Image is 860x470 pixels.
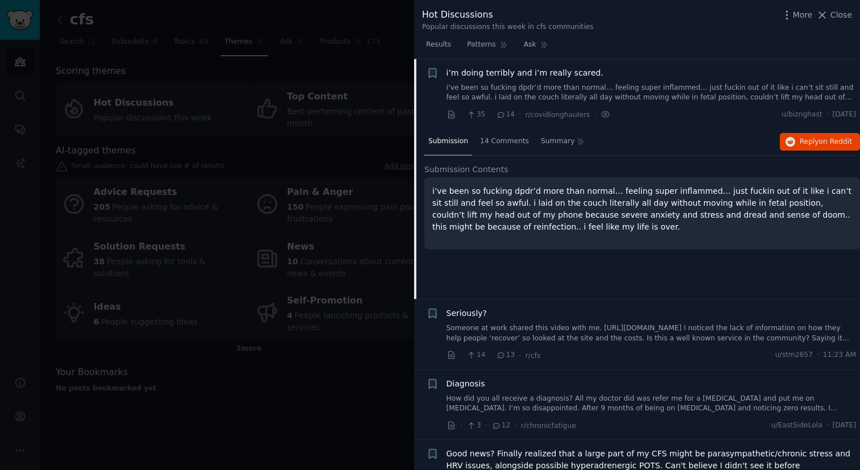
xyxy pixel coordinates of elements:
[833,421,856,431] span: [DATE]
[428,136,468,147] span: Submission
[782,110,822,120] span: u/biznghast
[823,350,856,360] span: 11:23 AM
[446,378,485,390] a: Diagnosis
[526,111,590,119] span: r/covidlonghaulers
[424,164,508,176] span: Submission Contents
[771,421,822,431] span: u/EastSideLola
[422,22,593,32] div: Popular discussions this week in cfs communities
[826,421,829,431] span: ·
[460,109,462,120] span: ·
[496,110,515,120] span: 14
[519,350,521,361] span: ·
[826,110,829,120] span: ·
[446,394,857,414] a: How did you all receive a diagnosis? All my doctor did was refer me for a [MEDICAL_DATA] and put ...
[446,307,487,319] a: Seriously?
[460,419,462,431] span: ·
[541,136,574,147] span: Summary
[800,137,852,147] span: Reply
[460,350,462,361] span: ·
[496,350,515,360] span: 13
[446,67,603,79] a: i’m doing terribly and i’m really scared.
[781,9,813,21] button: More
[817,350,819,360] span: ·
[780,133,860,151] button: Replyon Reddit
[775,350,813,360] span: u/stm2657
[446,83,857,103] a: i’ve been so fucking dpdr’d more than normal… feeling super inflammed… just fuckin out of it like...
[480,136,529,147] span: 14 Comments
[819,138,852,145] span: on Reddit
[521,422,576,430] span: r/chronicfatigue
[467,40,495,50] span: Patterns
[466,110,485,120] span: 35
[466,421,481,431] span: 3
[432,185,852,233] p: i’ve been so fucking dpdr’d more than normal… feeling super inflammed… just fuckin out of it like...
[490,109,492,120] span: ·
[830,9,852,21] span: Close
[793,9,813,21] span: More
[422,8,593,22] div: Hot Discussions
[594,109,596,120] span: ·
[463,36,511,59] a: Patterns
[422,36,455,59] a: Results
[485,419,487,431] span: ·
[490,350,492,361] span: ·
[520,36,552,59] a: Ask
[491,421,510,431] span: 12
[519,109,521,120] span: ·
[446,323,857,343] a: Someone at work shared this video with me. [URL][DOMAIN_NAME] I noticed the lack of information o...
[816,9,852,21] button: Close
[524,40,536,50] span: Ask
[833,110,856,120] span: [DATE]
[466,350,485,360] span: 14
[514,419,516,431] span: ·
[426,40,451,50] span: Results
[526,352,541,360] span: r/cfs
